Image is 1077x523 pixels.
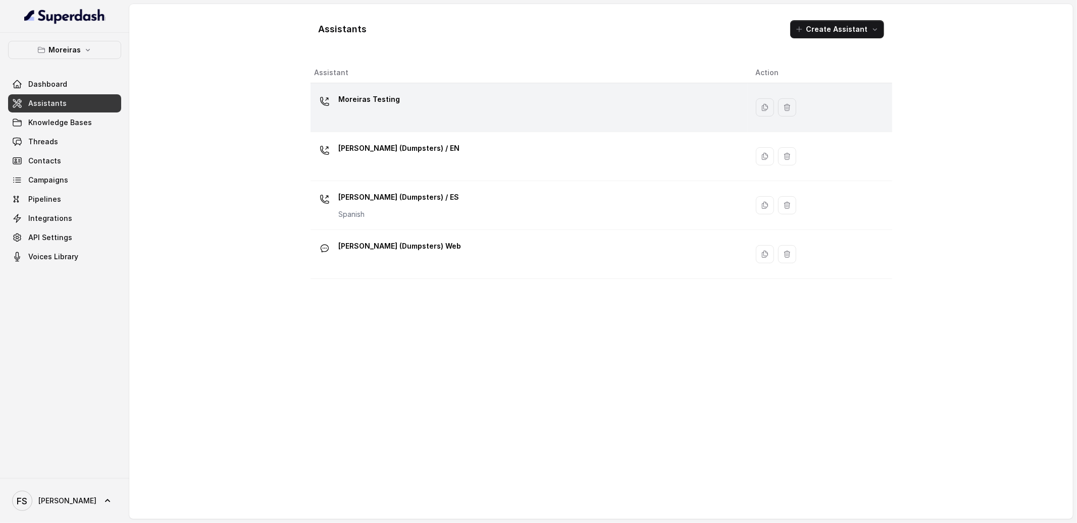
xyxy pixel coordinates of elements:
button: Create Assistant [790,20,884,38]
th: Assistant [311,63,748,83]
a: Voices Library [8,248,121,266]
a: Dashboard [8,75,121,93]
a: Contacts [8,152,121,170]
p: Moreiras Testing [339,91,400,107]
p: [PERSON_NAME] (Dumpsters) / ES [339,189,459,205]
a: Pipelines [8,190,121,208]
a: Assistants [8,94,121,112]
span: Voices Library [28,252,78,262]
span: API Settings [28,233,72,243]
img: light.svg [24,8,106,24]
th: Action [748,63,892,83]
p: Spanish [339,209,459,219]
span: Pipelines [28,194,61,204]
a: Campaigns [8,171,121,189]
a: Integrations [8,209,121,227]
a: Threads [8,133,121,151]
span: Integrations [28,213,72,223]
span: Threads [28,137,58,147]
span: Dashboard [28,79,67,89]
a: [PERSON_NAME] [8,487,121,515]
span: Contacts [28,156,61,166]
span: Knowledge Bases [28,118,92,128]
p: [PERSON_NAME] (Dumpsters) / EN [339,140,460,156]
h1: Assistants [319,21,367,37]
span: Campaigns [28,175,68,185]
a: API Settings [8,228,121,247]
text: FS [17,496,28,506]
p: Moreiras [48,44,81,56]
span: Assistants [28,98,67,108]
p: [PERSON_NAME] (Dumpsters) Web [339,238,461,254]
button: Moreiras [8,41,121,59]
a: Knowledge Bases [8,113,121,132]
span: [PERSON_NAME] [38,496,96,506]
